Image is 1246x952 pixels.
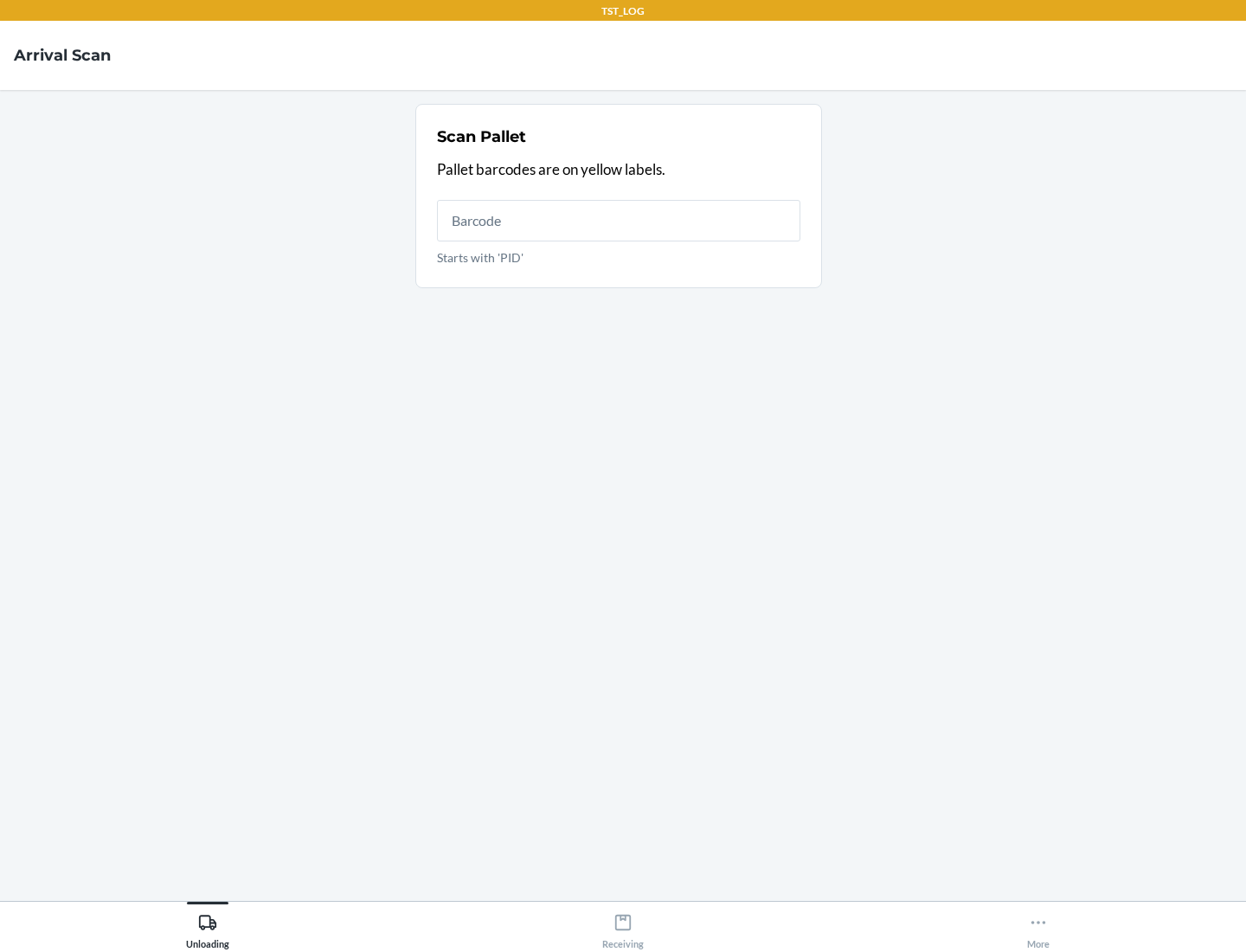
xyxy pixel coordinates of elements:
div: Receiving [602,906,644,949]
p: Starts with 'PID' [437,248,800,267]
h4: Arrival Scan [14,44,111,67]
button: More [831,902,1246,949]
p: Pallet barcodes are on yellow labels. [437,158,800,181]
input: Starts with 'PID' [437,200,800,241]
p: TST_LOG [601,3,645,19]
div: More [1027,906,1050,949]
button: Receiving [415,902,831,949]
div: Unloading [186,906,229,949]
h2: Scan Pallet [437,125,526,148]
